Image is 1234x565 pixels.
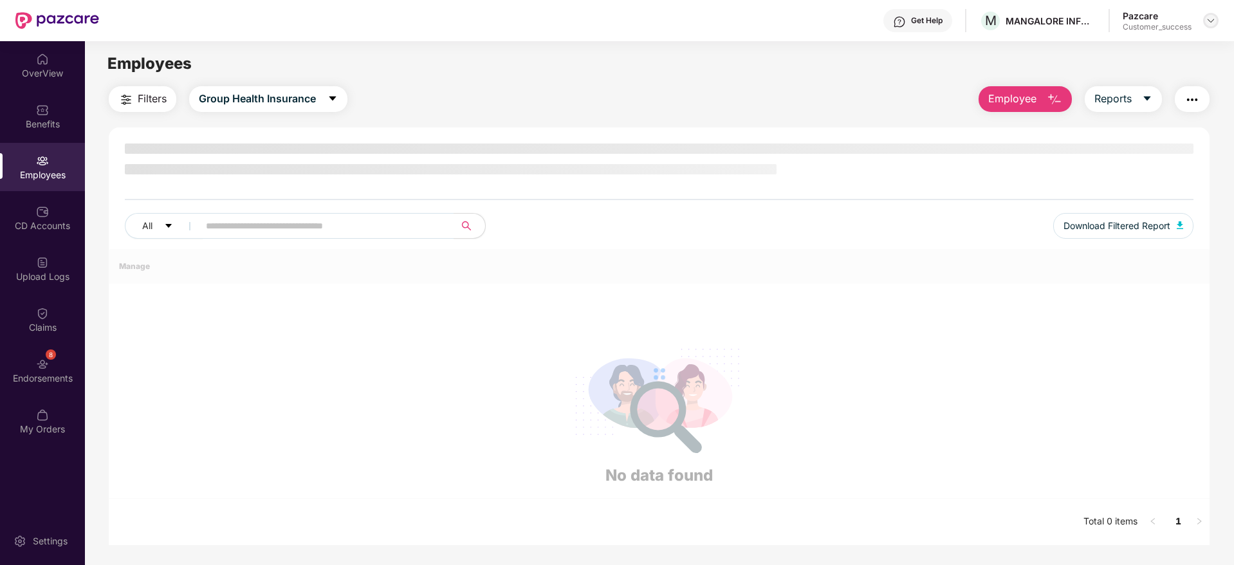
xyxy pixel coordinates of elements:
[36,104,49,116] img: svg+xml;base64,PHN2ZyBpZD0iQmVuZWZpdHMiIHhtbG5zPSJodHRwOi8vd3d3LnczLm9yZy8yMDAwL3N2ZyIgd2lkdGg9Ij...
[979,86,1072,112] button: Employee
[893,15,906,28] img: svg+xml;base64,PHN2ZyBpZD0iSGVscC0zMngzMiIgeG1sbnM9Imh0dHA6Ly93d3cudzMub3JnLzIwMDAvc3ZnIiB3aWR0aD...
[125,213,203,239] button: Allcaret-down
[1168,512,1189,532] li: 1
[109,86,176,112] button: Filters
[14,535,26,548] img: svg+xml;base64,PHN2ZyBpZD0iU2V0dGluZy0yMHgyMCIgeG1sbnM9Imh0dHA6Ly93d3cudzMub3JnLzIwMDAvc3ZnIiB3aW...
[1123,22,1192,32] div: Customer_success
[1006,15,1096,27] div: MANGALORE INFOTECH SOLUTIONS
[1168,512,1189,531] a: 1
[1094,91,1132,107] span: Reports
[1053,213,1193,239] button: Download Filtered Report
[1047,92,1062,107] img: svg+xml;base64,PHN2ZyB4bWxucz0iaHR0cDovL3d3dy53My5vcmcvMjAwMC9zdmciIHhtbG5zOnhsaW5rPSJodHRwOi8vd3...
[199,91,316,107] span: Group Health Insurance
[1189,512,1210,532] li: Next Page
[1143,512,1163,532] li: Previous Page
[454,221,479,231] span: search
[985,13,997,28] span: M
[1143,512,1163,532] button: left
[988,91,1036,107] span: Employee
[138,91,167,107] span: Filters
[1184,92,1200,107] img: svg+xml;base64,PHN2ZyB4bWxucz0iaHR0cDovL3d3dy53My5vcmcvMjAwMC9zdmciIHdpZHRoPSIyNCIgaGVpZ2h0PSIyNC...
[107,54,192,73] span: Employees
[36,256,49,269] img: svg+xml;base64,PHN2ZyBpZD0iVXBsb2FkX0xvZ3MiIGRhdGEtbmFtZT0iVXBsb2FkIExvZ3MiIHhtbG5zPSJodHRwOi8vd3...
[36,409,49,421] img: svg+xml;base64,PHN2ZyBpZD0iTXlfT3JkZXJzIiBkYXRhLW5hbWU9Ik15IE9yZGVycyIgeG1sbnM9Imh0dHA6Ly93d3cudz...
[1149,517,1157,525] span: left
[189,86,347,112] button: Group Health Insurancecaret-down
[36,307,49,320] img: svg+xml;base64,PHN2ZyBpZD0iQ2xhaW0iIHhtbG5zPSJodHRwOi8vd3d3LnczLm9yZy8yMDAwL3N2ZyIgd2lkdGg9IjIwIi...
[15,12,99,29] img: New Pazcare Logo
[142,219,152,233] span: All
[1189,512,1210,532] button: right
[46,349,56,360] div: 8
[36,154,49,167] img: svg+xml;base64,PHN2ZyBpZD0iRW1wbG95ZWVzIiB4bWxucz0iaHR0cDovL3d3dy53My5vcmcvMjAwMC9zdmciIHdpZHRoPS...
[1064,219,1170,233] span: Download Filtered Report
[1123,10,1192,22] div: Pazcare
[1085,86,1162,112] button: Reportscaret-down
[36,358,49,371] img: svg+xml;base64,PHN2ZyBpZD0iRW5kb3JzZW1lbnRzIiB4bWxucz0iaHR0cDovL3d3dy53My5vcmcvMjAwMC9zdmciIHdpZH...
[1195,517,1203,525] span: right
[164,221,173,232] span: caret-down
[911,15,943,26] div: Get Help
[327,93,338,105] span: caret-down
[454,213,486,239] button: search
[118,92,134,107] img: svg+xml;base64,PHN2ZyB4bWxucz0iaHR0cDovL3d3dy53My5vcmcvMjAwMC9zdmciIHdpZHRoPSIyNCIgaGVpZ2h0PSIyNC...
[1083,512,1137,532] li: Total 0 items
[29,535,71,548] div: Settings
[1142,93,1152,105] span: caret-down
[1177,221,1183,229] img: svg+xml;base64,PHN2ZyB4bWxucz0iaHR0cDovL3d3dy53My5vcmcvMjAwMC9zdmciIHhtbG5zOnhsaW5rPSJodHRwOi8vd3...
[36,205,49,218] img: svg+xml;base64,PHN2ZyBpZD0iQ0RfQWNjb3VudHMiIGRhdGEtbmFtZT0iQ0QgQWNjb3VudHMiIHhtbG5zPSJodHRwOi8vd3...
[36,53,49,66] img: svg+xml;base64,PHN2ZyBpZD0iSG9tZSIgeG1sbnM9Imh0dHA6Ly93d3cudzMub3JnLzIwMDAvc3ZnIiB3aWR0aD0iMjAiIG...
[1206,15,1216,26] img: svg+xml;base64,PHN2ZyBpZD0iRHJvcGRvd24tMzJ4MzIiIHhtbG5zPSJodHRwOi8vd3d3LnczLm9yZy8yMDAwL3N2ZyIgd2...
